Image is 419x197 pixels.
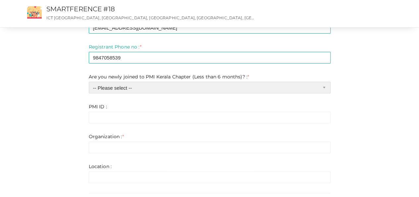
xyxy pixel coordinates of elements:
img: event2.png [27,6,42,19]
label: Location : [89,163,112,170]
input: Enter registrant phone no here. [89,52,331,63]
input: Enter registrant email here. [89,22,331,34]
label: PMI ID : [89,103,107,110]
p: ICT [GEOGRAPHIC_DATA], [GEOGRAPHIC_DATA], [GEOGRAPHIC_DATA], [GEOGRAPHIC_DATA], [GEOGRAPHIC_DATA]... [46,15,256,21]
label: Organization : [89,133,124,140]
label: Are you newly joined to PMI Kerala Chapter (Less than 6 months)? : [89,73,249,80]
a: SMARTFERENCE #18 [46,5,115,13]
label: Registrant Phone no : [89,44,141,50]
